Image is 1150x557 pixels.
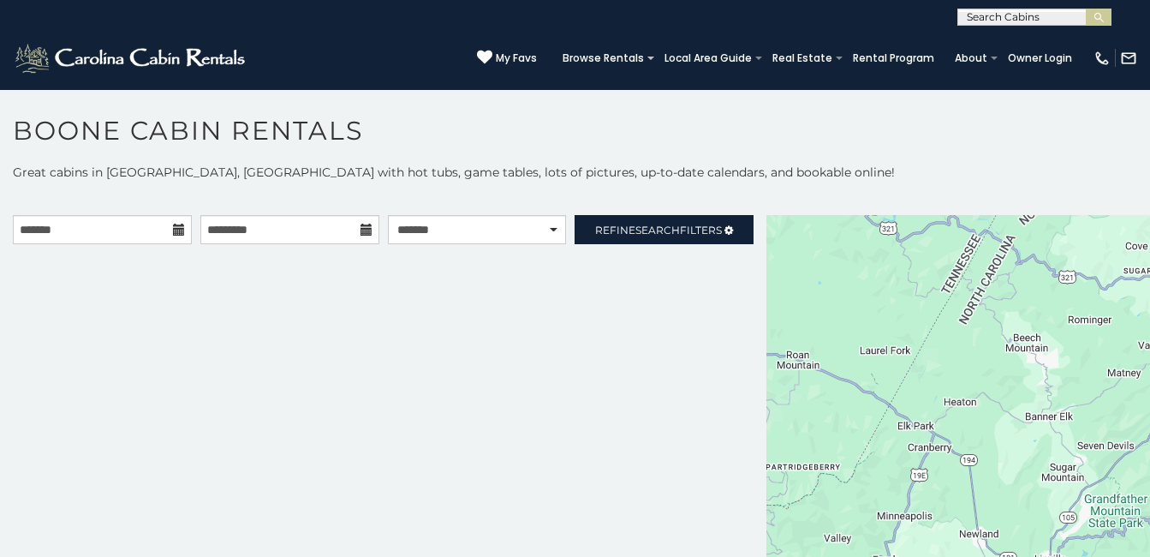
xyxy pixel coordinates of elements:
span: Search [635,224,680,237]
img: mail-regular-white.png [1120,50,1137,67]
img: White-1-2.png [13,41,250,75]
a: Real Estate [764,46,841,70]
a: About [946,46,996,70]
img: phone-regular-white.png [1093,50,1111,67]
a: Browse Rentals [554,46,652,70]
span: Refine Filters [595,224,722,237]
a: Local Area Guide [656,46,760,70]
a: RefineSearchFilters [575,215,754,244]
a: My Favs [477,50,537,67]
a: Owner Login [999,46,1081,70]
span: My Favs [496,51,537,66]
a: Rental Program [844,46,943,70]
